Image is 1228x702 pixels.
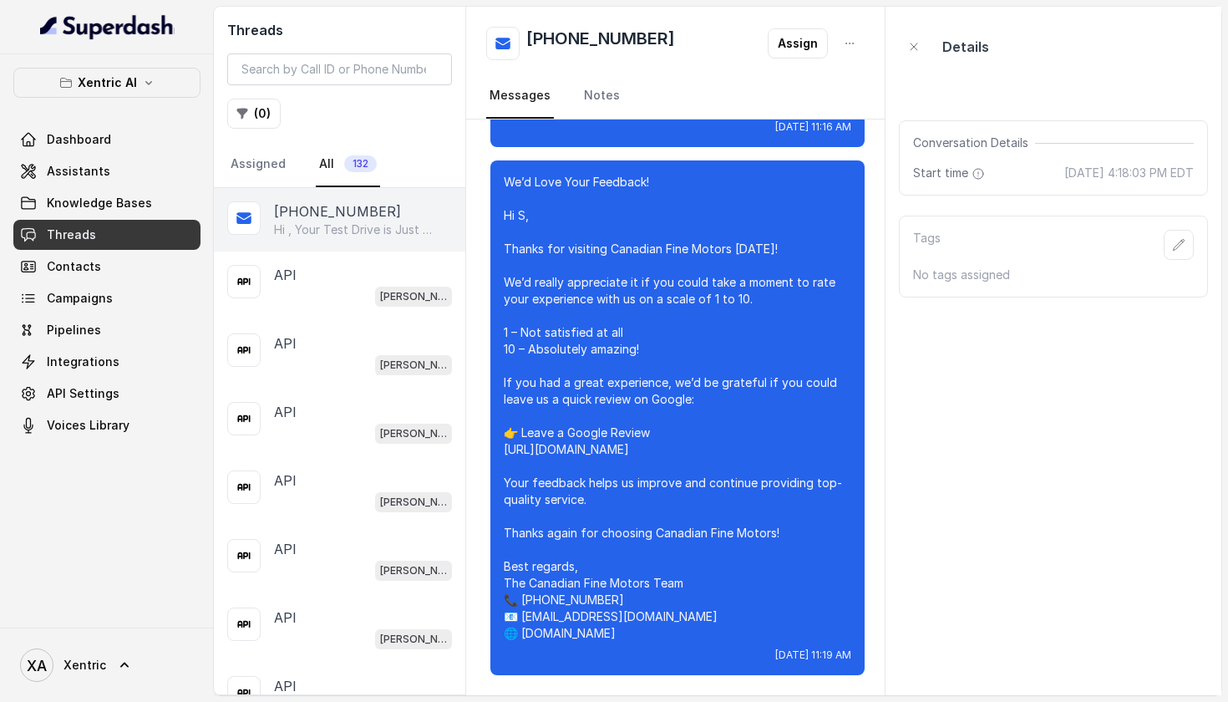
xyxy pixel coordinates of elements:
[486,74,865,119] nav: Tabs
[380,357,447,374] p: [PERSON_NAME]
[13,220,200,250] a: Threads
[227,142,289,187] a: Assigned
[913,135,1035,151] span: Conversation Details
[1064,165,1194,181] span: [DATE] 4:18:03 PM EDT
[227,142,452,187] nav: Tabs
[380,425,447,442] p: [PERSON_NAME]
[274,265,297,285] p: API
[47,258,101,275] span: Contacts
[775,649,851,662] span: [DATE] 11:19 AM
[47,385,119,402] span: API Settings
[13,125,200,155] a: Dashboard
[316,142,380,187] a: All132
[274,333,297,354] p: API
[274,539,297,559] p: API
[274,201,401,221] p: [PHONE_NUMBER]
[274,676,297,696] p: API
[274,221,434,238] p: Hi , Your Test Drive is Just 24 Hours Away! 🚗 Car: BMW 5 Series 2017 530i xDrive M-Sport, BMW 5 S...
[344,155,377,172] span: 132
[768,28,828,58] button: Assign
[13,156,200,186] a: Assistants
[78,73,137,93] p: Xentric AI
[274,402,297,422] p: API
[47,131,111,148] span: Dashboard
[942,37,989,57] p: Details
[13,252,200,282] a: Contacts
[13,68,200,98] button: Xentric AI
[380,562,447,579] p: [PERSON_NAME]
[27,657,47,674] text: XA
[913,165,988,181] span: Start time
[775,120,851,134] span: [DATE] 11:16 AM
[13,379,200,409] a: API Settings
[13,642,200,689] a: Xentric
[486,74,554,119] a: Messages
[913,230,941,260] p: Tags
[47,163,110,180] span: Assistants
[274,608,297,628] p: API
[913,267,1194,283] p: No tags assigned
[47,195,152,211] span: Knowledge Bases
[13,315,200,345] a: Pipelines
[47,417,129,434] span: Voices Library
[47,322,101,338] span: Pipelines
[581,74,623,119] a: Notes
[227,99,281,129] button: (0)
[380,631,447,648] p: [PERSON_NAME]
[13,347,200,377] a: Integrations
[227,53,452,85] input: Search by Call ID or Phone Number
[47,290,113,307] span: Campaigns
[40,13,175,40] img: light.svg
[504,174,851,642] p: We’d Love Your Feedback! Hi S, Thanks for visiting Canadian Fine Motors [DATE]! We’d really appre...
[380,288,447,305] p: [PERSON_NAME]
[274,471,297,491] p: API
[13,188,200,218] a: Knowledge Bases
[47,354,119,370] span: Integrations
[47,226,96,243] span: Threads
[227,20,452,40] h2: Threads
[13,283,200,313] a: Campaigns
[13,410,200,440] a: Voices Library
[380,494,447,511] p: [PERSON_NAME]
[526,27,675,60] h2: [PHONE_NUMBER]
[63,657,106,674] span: Xentric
